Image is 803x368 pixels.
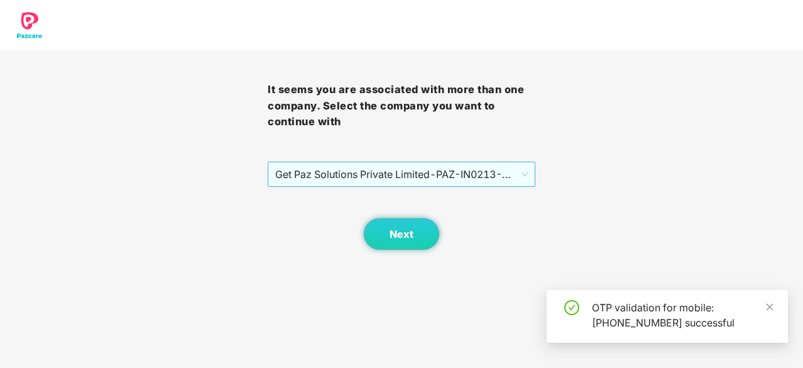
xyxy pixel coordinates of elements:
[275,162,528,186] span: Get Paz Solutions Private Limited - PAZ-IN0213 - EMPLOYEE
[765,303,774,311] span: close
[390,228,413,240] span: Next
[592,300,773,330] div: OTP validation for mobile: [PHONE_NUMBER] successful
[268,82,535,130] h3: It seems you are associated with more than one company. Select the company you want to continue with
[564,300,579,315] span: check-circle
[364,218,439,250] button: Next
